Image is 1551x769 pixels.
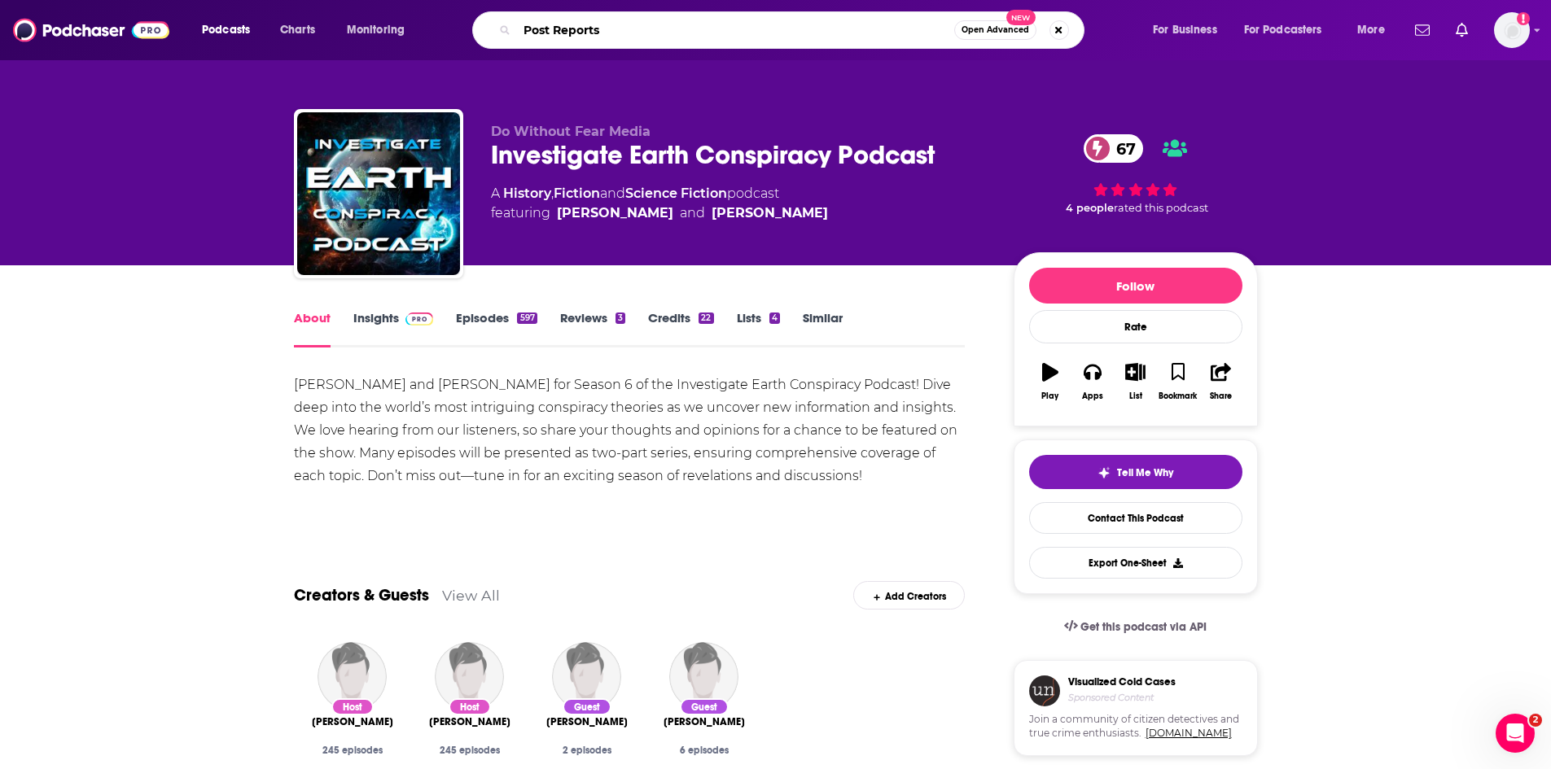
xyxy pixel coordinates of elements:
span: Get this podcast via API [1080,620,1207,634]
span: Join a community of citizen detectives and true crime enthusiasts. [1029,713,1242,741]
a: Reviews3 [560,310,625,347]
img: Sheri Freeman [435,642,504,711]
button: Share [1199,352,1242,411]
a: Sheri Freeman [429,715,510,728]
div: 3 [616,312,625,324]
span: rated this podcast [1114,202,1208,214]
div: Share [1210,391,1232,401]
img: Chad Hower [552,642,621,711]
svg: Add a profile image [1517,12,1530,25]
div: 245 episodes [307,745,398,756]
a: InsightsPodchaser Pro [353,310,434,347]
span: New [1006,10,1036,25]
span: and [680,203,705,223]
span: For Podcasters [1244,19,1322,42]
div: 2 episodes [541,745,633,756]
button: open menu [1141,17,1238,43]
span: [PERSON_NAME] [664,715,745,728]
a: Fiction [554,186,600,201]
a: Sheri Freeman [712,203,828,223]
div: Guest [563,698,611,715]
a: 67 [1084,134,1144,163]
button: Follow [1029,268,1242,304]
a: Contact This Podcast [1029,502,1242,534]
div: Guest [680,698,729,715]
button: open menu [335,17,426,43]
div: Bookmark [1159,391,1197,401]
div: A podcast [491,184,828,223]
img: User Profile [1494,12,1530,48]
a: Similar [803,310,843,347]
div: Host [331,698,374,715]
a: Ashton Forbes [664,715,745,728]
button: List [1114,352,1156,411]
span: Monitoring [347,19,405,42]
img: Podchaser Pro [405,312,434,326]
a: About [294,310,331,347]
img: Chad Freeman [318,642,387,711]
span: , [551,186,554,201]
a: Chad Freeman [557,203,673,223]
button: open menu [191,17,271,43]
span: 67 [1100,134,1144,163]
img: Ashton Forbes [669,642,738,711]
a: Show notifications dropdown [1409,16,1436,44]
div: Search podcasts, credits, & more... [488,11,1100,49]
button: Apps [1071,352,1114,411]
span: Do Without Fear Media [491,124,651,139]
a: Chad Hower [546,715,628,728]
button: Open AdvancedNew [954,20,1036,40]
a: Charts [269,17,325,43]
h3: Visualized Cold Cases [1068,675,1176,688]
span: Podcasts [202,19,250,42]
button: Show profile menu [1494,12,1530,48]
span: [PERSON_NAME] [312,715,393,728]
span: Tell Me Why [1117,466,1173,479]
img: Investigate Earth Conspiracy Podcast [297,112,460,275]
div: 4 [769,312,780,324]
a: Creators & Guests [294,585,429,605]
span: [PERSON_NAME] [429,715,510,728]
img: coldCase.18b32719.png [1029,675,1060,706]
div: 597 [517,312,537,324]
div: List [1129,391,1142,401]
a: Episodes597 [456,310,537,347]
span: Charts [280,19,315,42]
span: More [1357,19,1385,42]
div: Add Creators [853,581,965,610]
button: Play [1029,352,1071,411]
div: Apps [1082,391,1103,401]
span: Open Advanced [962,26,1029,34]
div: 67 4 peoplerated this podcast [1014,124,1258,225]
span: Logged in as WesBurdett [1494,12,1530,48]
a: Chad Freeman [312,715,393,728]
a: Show notifications dropdown [1449,16,1474,44]
a: History [503,186,551,201]
span: and [600,186,625,201]
img: Podchaser - Follow, Share and Rate Podcasts [13,15,169,46]
span: For Business [1153,19,1217,42]
div: 22 [699,312,713,324]
button: open menu [1233,17,1346,43]
div: 6 episodes [659,745,750,756]
h4: Sponsored Content [1068,692,1176,703]
div: [PERSON_NAME] and [PERSON_NAME] for Season 6 of the Investigate Earth Conspiracy Podcast! Dive de... [294,374,966,487]
button: tell me why sparkleTell Me Why [1029,455,1242,489]
span: 4 people [1066,202,1114,214]
a: Credits22 [648,310,713,347]
span: featuring [491,203,828,223]
a: Get this podcast via API [1051,607,1220,647]
a: Science Fiction [625,186,727,201]
iframe: Intercom live chat [1496,714,1535,753]
button: open menu [1346,17,1405,43]
div: 245 episodes [424,745,515,756]
span: 2 [1529,714,1542,727]
img: tell me why sparkle [1098,466,1111,479]
div: Rate [1029,310,1242,343]
div: Host [449,698,491,715]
